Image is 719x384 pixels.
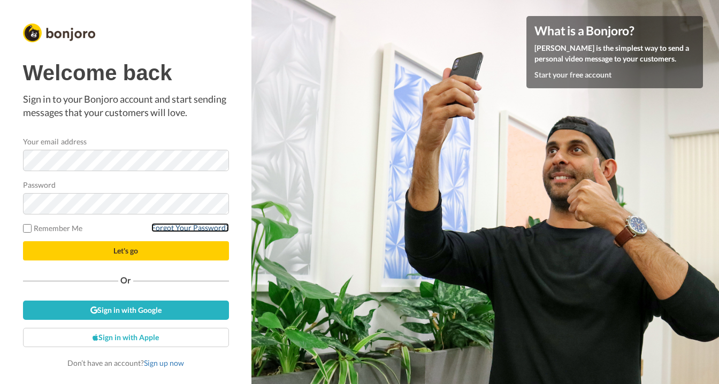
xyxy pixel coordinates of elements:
[23,222,83,234] label: Remember Me
[113,246,138,255] span: Let's go
[67,358,184,367] span: Don’t have an account?
[534,70,611,79] a: Start your free account
[144,358,184,367] a: Sign up now
[23,179,56,190] label: Password
[23,93,229,120] p: Sign in to your Bonjoro account and start sending messages that your customers will love.
[23,241,229,260] button: Let's go
[151,223,229,232] a: Forgot Your Password?
[118,277,133,284] span: Or
[23,224,32,233] input: Remember Me
[23,301,229,320] a: Sign in with Google
[23,328,229,347] a: Sign in with Apple
[534,24,695,37] h4: What is a Bonjoro?
[23,61,229,85] h1: Welcome back
[534,43,695,64] p: [PERSON_NAME] is the simplest way to send a personal video message to your customers.
[23,136,87,147] label: Your email address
